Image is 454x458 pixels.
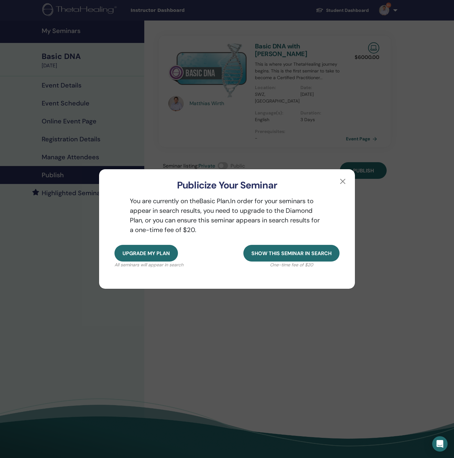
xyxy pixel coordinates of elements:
button: Upgrade my plan [114,245,178,262]
p: You are currently on the Basic Plan. In order for your seminars to appear in search results, you ... [114,196,340,235]
h3: Publicize Your Seminar [109,179,345,191]
p: All seminars will appear in search [114,262,183,268]
span: Upgrade my plan [122,250,170,257]
button: Show this seminar in search [243,245,340,262]
p: One-time fee of $20 [243,262,340,268]
span: Show this seminar in search [251,250,332,257]
div: Open Intercom Messenger [432,436,448,452]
